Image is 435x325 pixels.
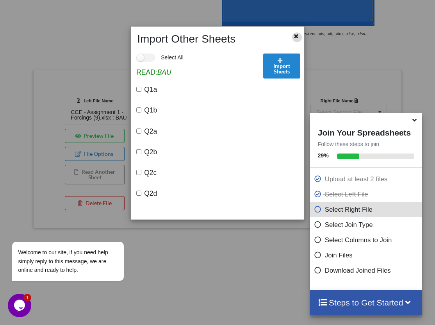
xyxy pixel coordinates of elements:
span: Q2b [141,147,157,156]
span: Q1a [141,85,157,93]
p: Join Files [314,250,420,260]
h2: Import Other Sheets [133,32,287,46]
p: Follow these steps to join [310,140,422,148]
p: Download Joined Files [314,266,420,275]
span: Q1b [141,105,157,114]
span: Q2c [141,168,157,177]
h4: Steps to Get Started [318,298,414,307]
b: READ: [136,68,157,76]
span: Q2a [141,127,157,135]
p: Select Left File [314,189,420,199]
button: Import Sheets [263,54,300,79]
p: Select Right File [314,205,420,214]
i: BAU [157,68,171,76]
p: Select Columns to Join [314,235,420,245]
iframe: chat widget [8,294,33,317]
h4: Join Your Spreadsheets [310,126,422,137]
span: Q2d [141,189,157,197]
p: Select Join Type [314,220,420,230]
b: 29 % [318,152,329,159]
p: Upload at least 2 files [314,174,420,184]
iframe: chat widget [8,198,148,290]
label: Select All [136,54,184,62]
